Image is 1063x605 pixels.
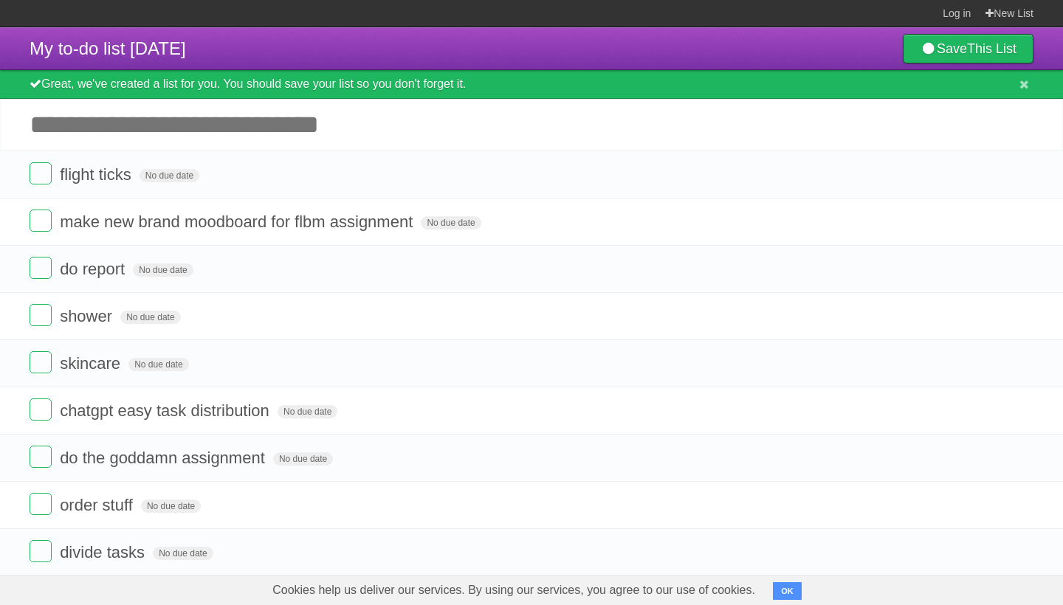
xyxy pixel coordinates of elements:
[141,499,201,513] span: No due date
[773,582,802,600] button: OK
[133,263,193,277] span: No due date
[60,307,116,325] span: shower
[60,543,148,561] span: divide tasks
[30,304,52,326] label: Done
[120,311,180,324] span: No due date
[903,34,1033,63] a: SaveThis List
[30,162,52,184] label: Done
[30,38,186,58] span: My to-do list [DATE]
[140,169,199,182] span: No due date
[258,575,770,605] span: Cookies help us deliver our services. By using our services, you agree to our use of cookies.
[30,493,52,515] label: Done
[30,398,52,421] label: Done
[273,452,333,466] span: No due date
[60,165,135,184] span: flight ticks
[30,540,52,562] label: Done
[30,210,52,232] label: Done
[60,449,269,467] span: do the goddamn assignment
[30,446,52,468] label: Done
[128,358,188,371] span: No due date
[60,260,128,278] span: do report
[30,351,52,373] label: Done
[60,354,124,373] span: skincare
[278,405,337,418] span: No due date
[60,212,416,231] span: make new brand moodboard for flbm assignment
[60,401,273,420] span: chatgpt easy task distribution
[967,41,1016,56] b: This List
[153,547,213,560] span: No due date
[60,496,137,514] span: order stuff
[30,257,52,279] label: Done
[421,216,481,229] span: No due date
